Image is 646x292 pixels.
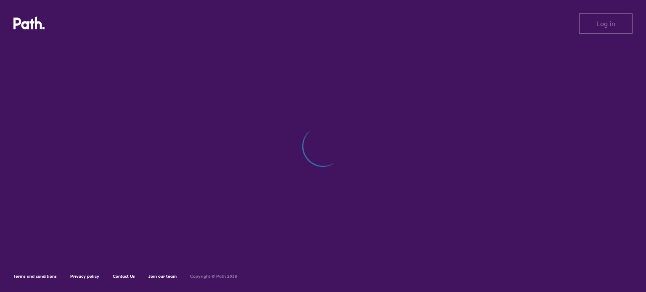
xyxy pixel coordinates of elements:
[70,274,99,279] a: Privacy policy
[13,274,57,279] a: Terms and conditions
[596,20,615,27] span: Log in
[579,13,633,34] button: Log in
[148,274,177,279] a: Join our team
[113,274,135,279] a: Contact Us
[190,274,237,279] h6: Copyright © Path 2018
